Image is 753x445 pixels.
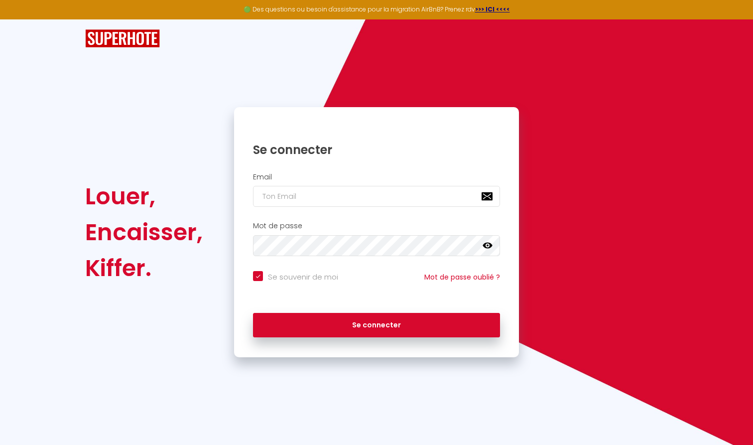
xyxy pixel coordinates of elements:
[85,29,160,48] img: SuperHote logo
[475,5,510,13] a: >>> ICI <<<<
[253,173,500,181] h2: Email
[85,250,203,286] div: Kiffer.
[85,178,203,214] div: Louer,
[253,186,500,207] input: Ton Email
[424,272,500,282] a: Mot de passe oublié ?
[253,142,500,157] h1: Se connecter
[85,214,203,250] div: Encaisser,
[253,313,500,338] button: Se connecter
[253,222,500,230] h2: Mot de passe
